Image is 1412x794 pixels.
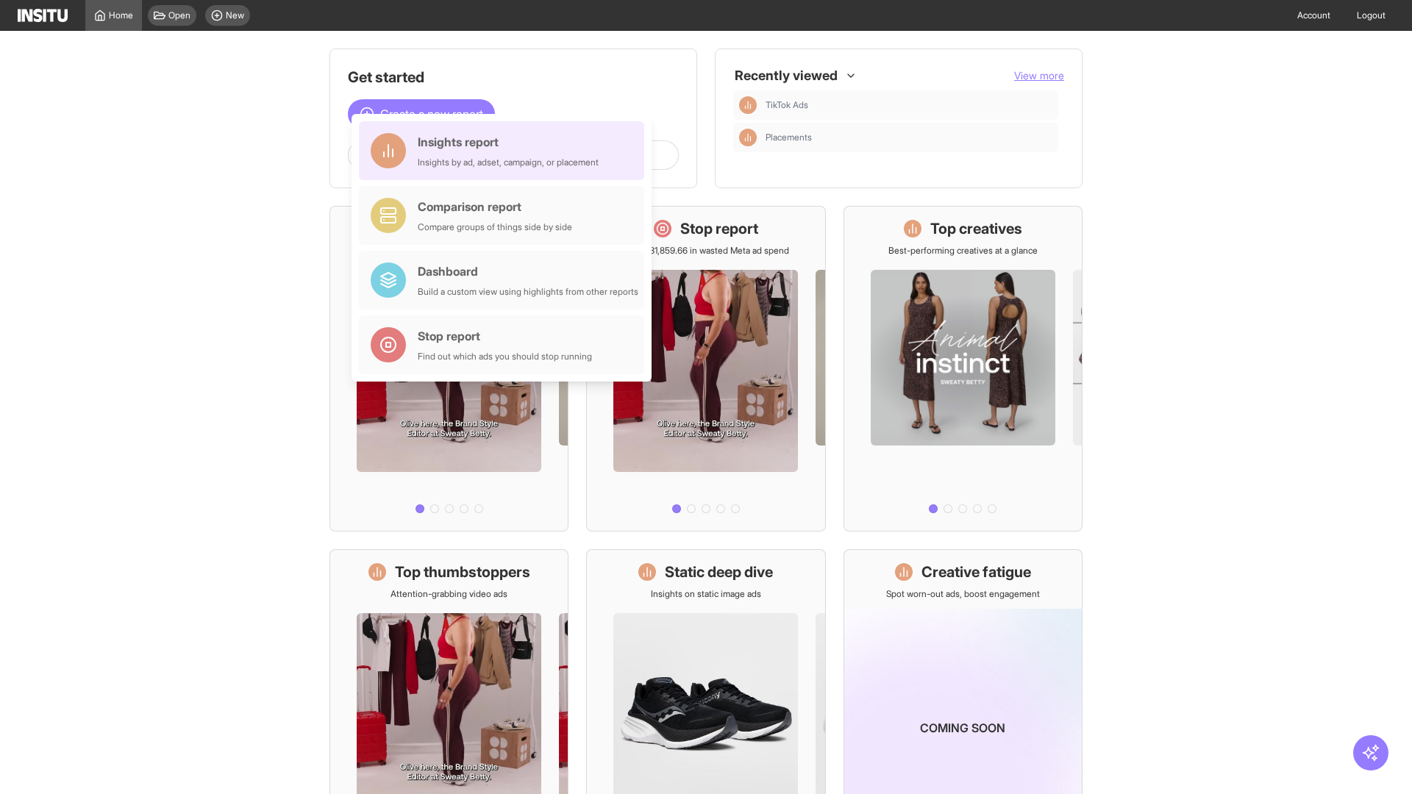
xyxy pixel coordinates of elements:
[329,206,568,532] a: What's live nowSee all active ads instantly
[418,286,638,298] div: Build a custom view using highlights from other reports
[665,562,773,582] h1: Static deep dive
[226,10,244,21] span: New
[109,10,133,21] span: Home
[739,96,757,114] div: Insights
[348,99,495,129] button: Create a new report
[418,133,599,151] div: Insights report
[1014,69,1064,82] span: View more
[348,67,679,87] h1: Get started
[395,562,530,582] h1: Top thumbstoppers
[623,245,789,257] p: Save £31,859.66 in wasted Meta ad spend
[739,129,757,146] div: Insights
[418,327,592,345] div: Stop report
[418,351,592,362] div: Find out which ads you should stop running
[651,588,761,600] p: Insights on static image ads
[391,588,507,600] p: Attention-grabbing video ads
[586,206,825,532] a: Stop reportSave £31,859.66 in wasted Meta ad spend
[1014,68,1064,83] button: View more
[168,10,190,21] span: Open
[418,221,572,233] div: Compare groups of things side by side
[888,245,1038,257] p: Best-performing creatives at a glance
[680,218,758,239] h1: Stop report
[844,206,1083,532] a: Top creativesBest-performing creatives at a glance
[930,218,1022,239] h1: Top creatives
[380,105,483,123] span: Create a new report
[418,262,638,280] div: Dashboard
[766,132,1052,143] span: Placements
[418,157,599,168] div: Insights by ad, adset, campaign, or placement
[766,132,812,143] span: Placements
[766,99,808,111] span: TikTok Ads
[418,198,572,215] div: Comparison report
[18,9,68,22] img: Logo
[766,99,1052,111] span: TikTok Ads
